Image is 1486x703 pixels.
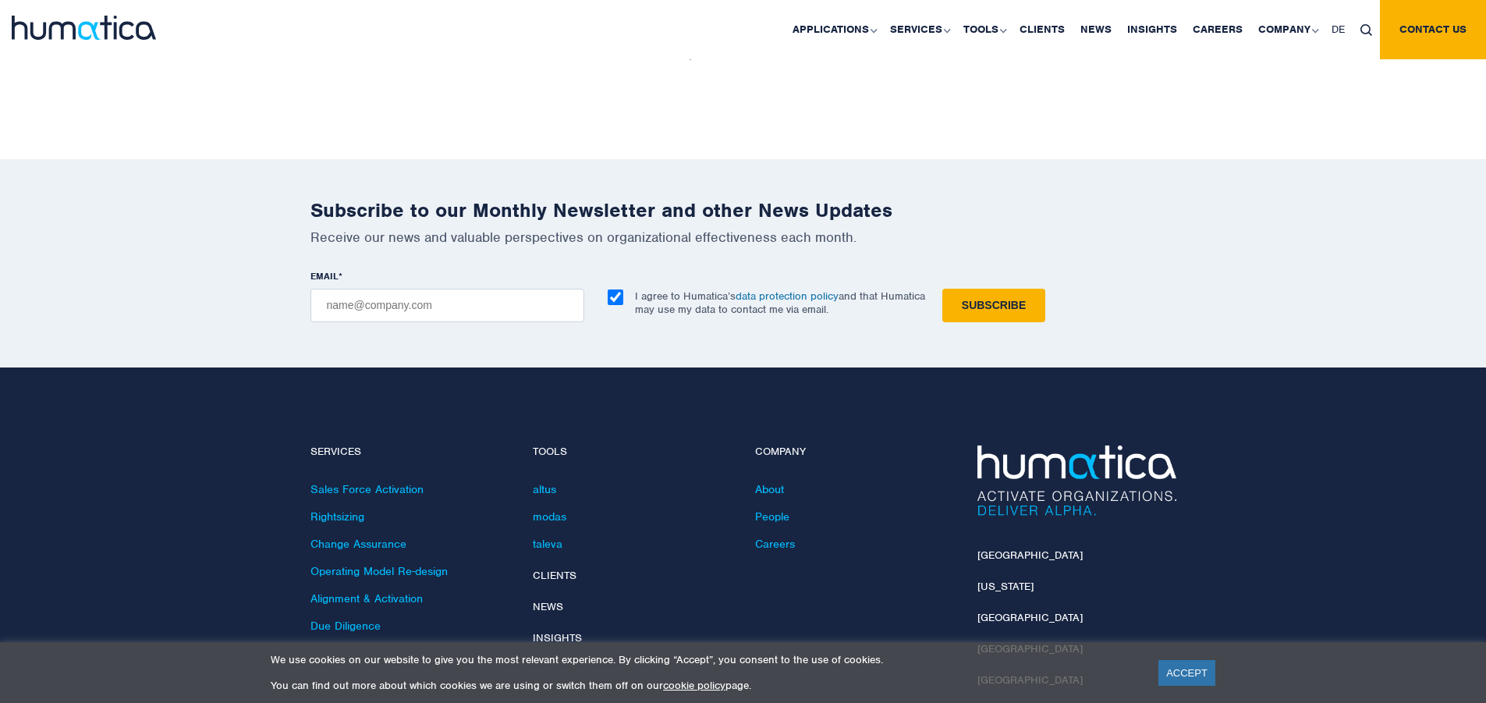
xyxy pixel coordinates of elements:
[608,289,623,305] input: I agree to Humatica’sdata protection policyand that Humatica may use my data to contact me via em...
[1360,24,1372,36] img: search_icon
[12,16,156,40] img: logo
[271,679,1139,692] p: You can find out more about which cookies we are using or switch them off on our page.
[271,653,1139,666] p: We use cookies on our website to give you the most relevant experience. By clicking “Accept”, you...
[310,270,339,282] span: EMAIL
[533,446,732,459] h4: Tools
[755,446,954,459] h4: Company
[310,289,584,322] input: name@company.com
[977,580,1034,593] a: [US_STATE]
[310,446,509,459] h4: Services
[533,631,582,644] a: Insights
[977,446,1176,516] img: Humatica
[755,509,789,524] a: People
[1158,660,1215,686] a: ACCEPT
[310,482,424,496] a: Sales Force Activation
[533,482,556,496] a: altus
[942,289,1045,322] input: Subscribe
[1332,23,1345,36] span: DE
[755,482,784,496] a: About
[310,198,1176,222] h2: Subscribe to our Monthly Newsletter and other News Updates
[736,289,839,303] a: data protection policy
[310,591,423,605] a: Alignment & Activation
[533,569,576,582] a: Clients
[310,619,381,633] a: Due Diligence
[310,509,364,524] a: Rightsizing
[977,611,1083,624] a: [GEOGRAPHIC_DATA]
[977,549,1083,562] a: [GEOGRAPHIC_DATA]
[533,537,562,551] a: taleva
[310,537,406,551] a: Change Assurance
[310,564,448,578] a: Operating Model Re-design
[635,289,925,316] p: I agree to Humatica’s and that Humatica may use my data to contact me via email.
[533,509,566,524] a: modas
[310,229,1176,246] p: Receive our news and valuable perspectives on organizational effectiveness each month.
[533,600,563,613] a: News
[755,537,795,551] a: Careers
[663,679,725,692] a: cookie policy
